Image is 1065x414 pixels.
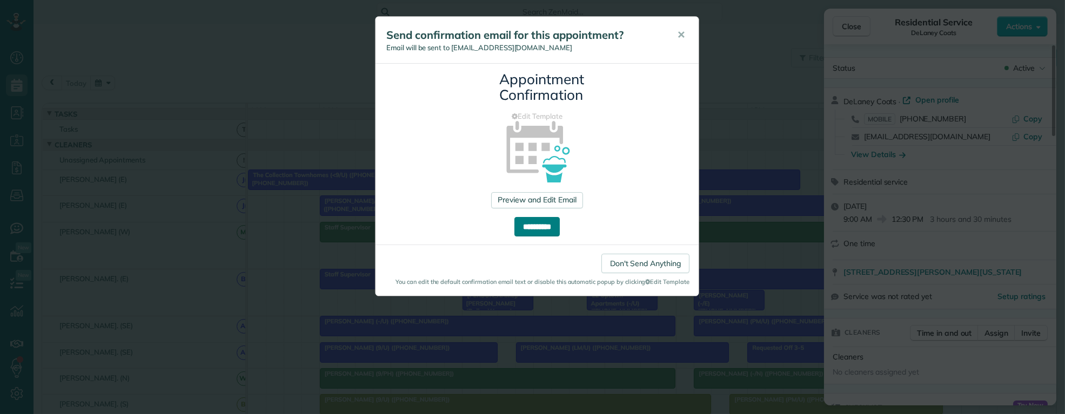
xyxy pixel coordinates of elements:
[499,72,575,103] h3: Appointment Confirmation
[601,254,689,273] a: Don't Send Anything
[386,28,662,43] h5: Send confirmation email for this appointment?
[677,29,685,41] span: ✕
[489,102,586,199] img: appointment_confirmation_icon-141e34405f88b12ade42628e8c248340957700ab75a12ae832a8710e9b578dc5.png
[385,277,689,286] small: You can edit the default confirmation email text or disable this automatic popup by clicking Edit...
[384,111,691,121] a: Edit Template
[491,192,582,208] a: Preview and Edit Email
[386,43,572,52] span: Email will be sent to [EMAIL_ADDRESS][DOMAIN_NAME]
